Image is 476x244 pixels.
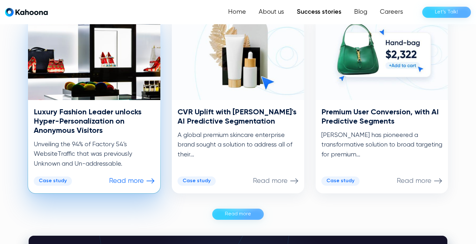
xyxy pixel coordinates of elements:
[222,6,252,18] a: Home
[34,108,155,135] h3: Luxury Fashion Leader unlocks Hyper-Personalization on Anonymous Visitors
[397,177,431,185] p: Read more
[316,14,448,193] a: Premium User Conversion, with AI Predictive Segments[PERSON_NAME] has pioneered a transformative ...
[435,7,458,17] div: Let’s Talk!
[290,6,348,18] a: Success stories
[374,6,409,18] a: Careers
[172,14,304,193] a: CVR Uplift with [PERSON_NAME]'s AI Predictive SegmentationA global premium skincare enterprise br...
[34,140,155,169] p: Unveiling the 94% of Factory 54’s WebsiteTraffic that was previously Unknown and Un-addressable.
[252,6,290,18] a: About us
[212,209,264,220] a: Read more
[39,178,67,184] div: Case study
[178,131,298,160] p: A global premium skincare enterprise brand sought a solution to address all of their...
[178,108,298,126] h3: CVR Uplift with [PERSON_NAME]'s AI Predictive Segmentation
[5,8,48,17] a: home
[109,177,144,185] p: Read more
[183,178,211,184] div: Case study
[326,178,354,184] div: Case study
[422,7,471,18] a: Let’s Talk!
[321,131,442,160] p: [PERSON_NAME] has pioneered a transformative solution to broad targeting for premium...
[348,6,374,18] a: Blog
[28,14,160,193] a: Luxury Fashion Leader unlocks Hyper-Personalization on Anonymous VisitorsUnveiling the 94% of Fac...
[253,177,288,185] p: Read more
[321,108,442,126] h3: Premium User Conversion, with AI Predictive Segments
[225,209,251,219] div: Read more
